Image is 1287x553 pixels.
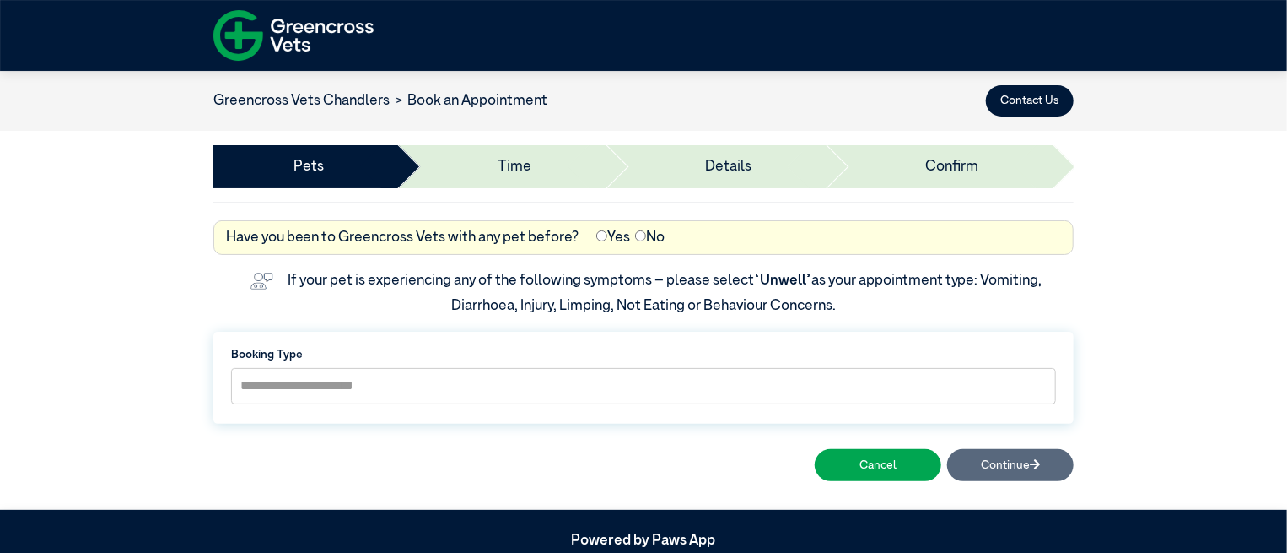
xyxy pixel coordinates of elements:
button: Cancel [815,449,941,480]
label: Have you been to Greencross Vets with any pet before? [226,227,579,249]
label: If your pet is experiencing any of the following symptoms – please select as your appointment typ... [288,274,1045,313]
a: Greencross Vets Chandlers [213,94,390,108]
h5: Powered by Paws App [213,533,1074,550]
input: Yes [596,230,607,241]
label: Booking Type [231,346,1056,363]
span: “Unwell” [754,274,811,288]
nav: breadcrumb [213,90,548,112]
label: No [635,227,665,249]
img: vet [245,267,279,295]
img: f-logo [213,4,374,67]
li: Book an Appointment [390,90,548,112]
a: Pets [293,156,324,178]
button: Contact Us [986,85,1074,117]
label: Yes [596,227,630,249]
input: No [635,230,646,241]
